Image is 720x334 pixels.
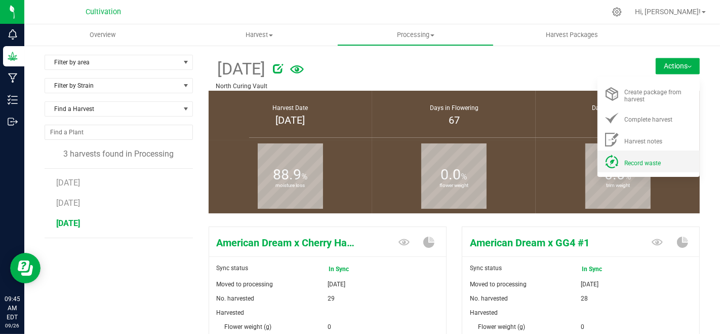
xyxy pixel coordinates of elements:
[462,235,619,250] span: American Dream x GG4 #1
[10,253,41,283] iframe: Resource center
[217,295,255,302] span: No. harvested
[548,103,687,113] div: Days in Vegetation
[5,322,20,329] p: 09/26
[76,30,129,40] span: Overview
[8,29,18,40] inline-svg: Monitoring
[216,140,365,213] group-info-box: Moisture loss %
[656,58,700,74] button: Actions
[380,140,528,213] group-info-box: Flower weight %
[338,30,493,40] span: Processing
[329,262,369,276] span: In Sync
[581,291,588,306] span: 28
[470,309,498,316] span: Harvested
[624,116,672,123] span: Complete harvest
[24,24,181,46] a: Overview
[258,140,323,231] b: moisture loss
[478,323,525,330] span: Flower weight (g)
[624,160,661,167] span: Record waste
[179,55,192,69] span: select
[56,178,80,188] span: [DATE]
[45,102,180,116] span: Find a Harvest
[581,320,584,334] span: 0
[385,103,523,113] div: Days in Flowering
[624,89,682,103] span: Create package from harvest
[86,8,121,16] span: Cultivation
[585,140,651,231] b: trim weight
[221,113,359,128] div: [DATE]
[225,323,272,330] span: Flower weight (g)
[56,198,80,208] span: [DATE]
[8,117,18,127] inline-svg: Outbound
[45,79,180,93] span: Filter by Strain
[328,277,345,291] span: [DATE]
[470,295,508,302] span: No. harvested
[221,103,359,113] div: Harvest Date
[581,261,623,277] span: In Sync
[470,265,502,272] span: Sync status
[8,73,18,83] inline-svg: Manufacturing
[216,82,611,91] p: North Curing Vault
[45,55,180,69] span: Filter by area
[216,91,365,140] group-info-box: Harvest Date
[635,8,701,16] span: Hi, [PERSON_NAME]!
[217,281,273,288] span: Moved to processing
[380,91,528,140] group-info-box: Days in flowering
[56,218,80,228] span: [DATE]
[543,91,692,140] group-info-box: Days in vegetation
[209,235,366,250] span: American Dream x Cherry Hash Plant #6
[581,277,598,291] span: [DATE]
[582,262,622,276] span: In Sync
[45,148,193,160] div: 3 harvests found in Processing
[45,125,192,139] input: NO DATA FOUND
[421,140,487,231] b: flower weight
[385,113,523,128] div: 67
[494,24,650,46] a: Harvest Packages
[5,294,20,322] p: 09:45 AM EDT
[328,261,370,277] span: In Sync
[217,265,249,272] span: Sync status
[8,95,18,105] inline-svg: Inventory
[181,24,337,46] a: Harvest
[532,30,612,40] span: Harvest Packages
[181,30,337,40] span: Harvest
[624,138,662,145] span: Harvest notes
[337,24,494,46] a: Processing
[548,113,687,128] div: 35
[328,320,331,334] span: 0
[217,309,245,316] span: Harvested
[328,291,335,306] span: 29
[8,51,18,61] inline-svg: Grow
[470,281,527,288] span: Moved to processing
[611,7,623,17] div: Manage settings
[216,57,266,82] span: [DATE]
[543,140,692,213] group-info-box: Trim weight %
